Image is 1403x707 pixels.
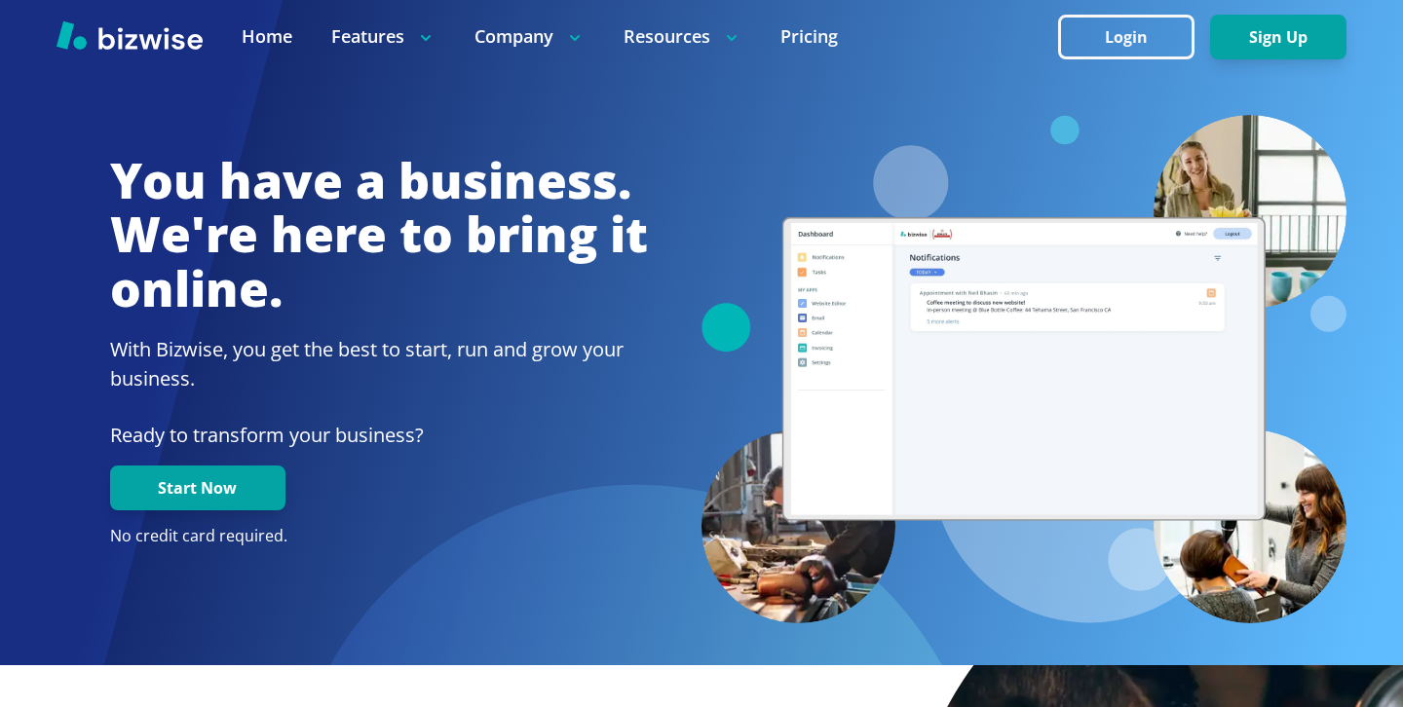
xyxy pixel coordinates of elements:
[1058,28,1210,47] a: Login
[110,154,648,316] h1: You have a business. We're here to bring it online.
[780,24,838,49] a: Pricing
[57,20,203,50] img: Bizwise Logo
[110,421,648,450] p: Ready to transform your business?
[624,24,741,49] p: Resources
[331,24,436,49] p: Features
[110,526,648,547] p: No credit card required.
[110,465,285,510] button: Start Now
[110,335,648,393] h2: With Bizwise, you get the best to start, run and grow your business.
[474,24,585,49] p: Company
[1210,15,1346,59] button: Sign Up
[1058,15,1194,59] button: Login
[1210,28,1346,47] a: Sign Up
[242,24,292,49] a: Home
[110,479,285,498] a: Start Now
